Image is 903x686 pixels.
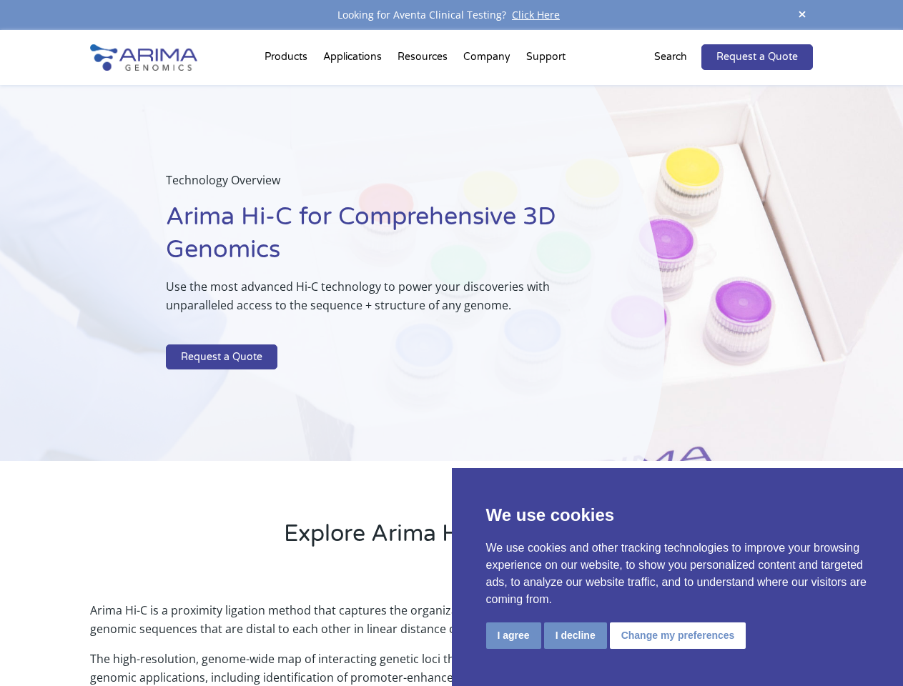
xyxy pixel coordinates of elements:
button: I decline [544,622,607,649]
div: Looking for Aventa Clinical Testing? [90,6,812,24]
button: Change my preferences [610,622,746,649]
p: Technology Overview [166,171,593,201]
p: Use the most advanced Hi-C technology to power your discoveries with unparalleled access to the s... [166,277,593,326]
p: We use cookies [486,502,869,528]
h1: Arima Hi-C for Comprehensive 3D Genomics [166,201,593,277]
a: Request a Quote [166,344,277,370]
p: Search [654,48,687,66]
a: Request a Quote [701,44,813,70]
p: We use cookies and other tracking technologies to improve your browsing experience on our website... [486,540,869,608]
img: Arima-Genomics-logo [90,44,197,71]
h2: Explore Arima Hi-C Technology [90,518,812,561]
p: Arima Hi-C is a proximity ligation method that captures the organizational structure of chromatin... [90,601,812,650]
button: I agree [486,622,541,649]
a: Click Here [506,8,566,21]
